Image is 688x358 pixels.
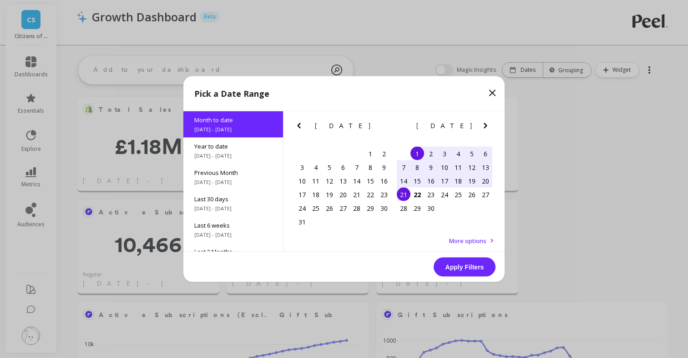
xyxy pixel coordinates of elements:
div: Choose Saturday, August 2nd, 2025 [377,147,391,160]
div: Choose Saturday, August 9th, 2025 [377,160,391,174]
button: Next Month [480,120,495,135]
span: Last 6 weeks [194,221,272,229]
div: Choose Saturday, August 23rd, 2025 [377,188,391,201]
div: Choose Saturday, August 16th, 2025 [377,174,391,188]
span: [DATE] - [DATE] [194,179,272,186]
div: Choose Thursday, September 18th, 2025 [451,174,465,188]
div: Choose Sunday, August 24th, 2025 [295,201,309,215]
div: Choose Wednesday, September 17th, 2025 [438,174,451,188]
span: [DATE] [315,122,372,129]
div: Choose Wednesday, August 20th, 2025 [336,188,350,201]
div: Choose Thursday, August 21st, 2025 [350,188,364,201]
div: Choose Saturday, September 27th, 2025 [479,188,492,201]
div: Choose Tuesday, September 2nd, 2025 [424,147,438,160]
span: [DATE] - [DATE] [194,205,272,212]
div: Choose Sunday, September 28th, 2025 [397,201,410,215]
span: Previous Month [194,169,272,177]
div: Choose Tuesday, August 26th, 2025 [323,201,336,215]
span: [DATE] - [DATE] [194,152,272,159]
div: Choose Friday, September 26th, 2025 [465,188,479,201]
div: Choose Wednesday, September 10th, 2025 [438,160,451,174]
div: Choose Friday, August 15th, 2025 [364,174,377,188]
div: Choose Saturday, September 13th, 2025 [479,160,492,174]
p: Pick a Date Range [194,87,269,100]
button: Previous Month [395,120,410,135]
div: Choose Friday, September 19th, 2025 [465,174,479,188]
div: month 2025-08 [295,147,391,229]
button: Apply Filters [434,258,496,277]
div: Choose Wednesday, August 13th, 2025 [336,174,350,188]
div: Choose Tuesday, August 12th, 2025 [323,174,336,188]
div: Choose Wednesday, September 24th, 2025 [438,188,451,201]
div: Choose Thursday, August 7th, 2025 [350,160,364,174]
div: Choose Sunday, August 3rd, 2025 [295,160,309,174]
span: Year to date [194,142,272,150]
div: Choose Friday, September 5th, 2025 [465,147,479,160]
div: Choose Monday, September 29th, 2025 [410,201,424,215]
span: Last 3 Months [194,248,272,256]
div: Choose Wednesday, August 6th, 2025 [336,160,350,174]
div: Choose Saturday, September 20th, 2025 [479,174,492,188]
div: Choose Tuesday, August 5th, 2025 [323,160,336,174]
div: Choose Thursday, August 28th, 2025 [350,201,364,215]
div: Choose Wednesday, September 3rd, 2025 [438,147,451,160]
div: Choose Thursday, September 4th, 2025 [451,147,465,160]
div: Choose Monday, August 25th, 2025 [309,201,323,215]
div: Choose Sunday, August 10th, 2025 [295,174,309,188]
div: Choose Sunday, August 17th, 2025 [295,188,309,201]
div: Choose Saturday, September 6th, 2025 [479,147,492,160]
div: Choose Friday, August 22nd, 2025 [364,188,377,201]
div: Choose Tuesday, September 9th, 2025 [424,160,438,174]
span: [DATE] - [DATE] [194,231,272,239]
div: Choose Sunday, September 21st, 2025 [397,188,410,201]
div: Choose Monday, August 18th, 2025 [309,188,323,201]
div: Choose Monday, September 1st, 2025 [410,147,424,160]
div: month 2025-09 [397,147,492,215]
button: Previous Month [293,120,308,135]
div: Choose Wednesday, August 27th, 2025 [336,201,350,215]
div: Choose Monday, August 4th, 2025 [309,160,323,174]
span: Month to date [194,116,272,124]
div: Choose Monday, August 11th, 2025 [309,174,323,188]
div: Choose Tuesday, September 16th, 2025 [424,174,438,188]
div: Choose Friday, August 29th, 2025 [364,201,377,215]
div: Choose Sunday, September 14th, 2025 [397,174,410,188]
div: Choose Thursday, September 25th, 2025 [451,188,465,201]
div: Choose Saturday, August 30th, 2025 [377,201,391,215]
div: Choose Monday, September 22nd, 2025 [410,188,424,201]
span: [DATE] - [DATE] [194,126,272,133]
div: Choose Friday, September 12th, 2025 [465,160,479,174]
span: Last 30 days [194,195,272,203]
span: More options [449,237,486,245]
div: Choose Tuesday, September 23rd, 2025 [424,188,438,201]
div: Choose Tuesday, September 30th, 2025 [424,201,438,215]
span: [DATE] [416,122,473,129]
div: Choose Friday, August 8th, 2025 [364,160,377,174]
div: Choose Thursday, August 14th, 2025 [350,174,364,188]
div: Choose Monday, September 15th, 2025 [410,174,424,188]
div: Choose Thursday, September 11th, 2025 [451,160,465,174]
div: Choose Monday, September 8th, 2025 [410,160,424,174]
div: Choose Tuesday, August 19th, 2025 [323,188,336,201]
div: Choose Sunday, August 31st, 2025 [295,215,309,229]
button: Next Month [379,120,393,135]
div: Choose Sunday, September 7th, 2025 [397,160,410,174]
div: Choose Friday, August 1st, 2025 [364,147,377,160]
